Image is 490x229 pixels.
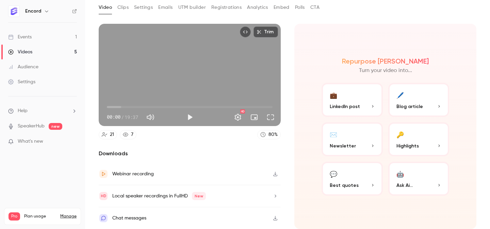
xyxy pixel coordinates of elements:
[178,2,206,13] button: UTM builder
[330,129,337,140] div: ✉️
[112,192,206,200] div: Local speaker recordings in FullHD
[192,192,206,200] span: New
[295,2,305,13] button: Polls
[107,113,138,121] div: 00:00
[69,139,77,145] iframe: Noticeable Trigger
[8,64,38,70] div: Audience
[8,34,32,40] div: Events
[240,27,251,37] button: Embed video
[121,113,124,121] span: /
[396,103,423,110] span: Blog article
[330,142,356,149] span: Newsletter
[322,83,383,117] button: 💼LinkedIn post
[131,131,133,138] div: 7
[120,130,136,139] a: 7
[25,8,41,15] h6: Encord
[264,110,277,124] button: Full screen
[8,107,77,114] li: help-dropdown-opener
[342,57,429,65] h2: Repurpose [PERSON_NAME]
[8,49,32,55] div: Videos
[396,90,404,100] div: 🖊️
[388,122,450,156] button: 🔑Highlights
[330,182,359,189] span: Best quotes
[18,123,45,130] a: SpeakerHub
[183,110,197,124] button: Play
[112,170,154,178] div: Webinar recording
[18,107,28,114] span: Help
[144,110,157,124] button: Mute
[396,129,404,140] div: 🔑
[134,2,153,13] button: Settings
[117,2,129,13] button: Clips
[257,130,281,139] a: 80%
[24,214,56,219] span: Plan usage
[240,109,245,113] div: HD
[330,103,360,110] span: LinkedIn post
[268,131,278,138] div: 80 %
[247,110,261,124] button: Turn on miniplayer
[211,2,242,13] button: Registrations
[274,2,290,13] button: Embed
[110,131,114,138] div: 21
[388,83,450,117] button: 🖊️Blog article
[107,113,120,121] span: 00:00
[396,182,413,189] span: Ask Ai...
[99,130,117,139] a: 21
[112,214,146,222] div: Chat messages
[359,67,412,75] p: Turn your video into...
[125,113,138,121] span: 19:37
[310,2,320,13] button: CTA
[8,78,35,85] div: Settings
[60,214,77,219] a: Manage
[99,2,112,13] button: Video
[322,162,383,196] button: 💬Best quotes
[254,27,278,37] button: Trim
[9,212,20,221] span: Pro
[330,90,337,100] div: 💼
[99,149,281,158] h2: Downloads
[396,142,419,149] span: Highlights
[330,169,337,179] div: 💬
[231,110,245,124] button: Settings
[322,122,383,156] button: ✉️Newsletter
[247,2,268,13] button: Analytics
[18,138,43,145] span: What's new
[396,169,404,179] div: 🤖
[9,6,19,17] img: Encord
[158,2,173,13] button: Emails
[49,123,62,130] span: new
[388,162,450,196] button: 🤖Ask Ai...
